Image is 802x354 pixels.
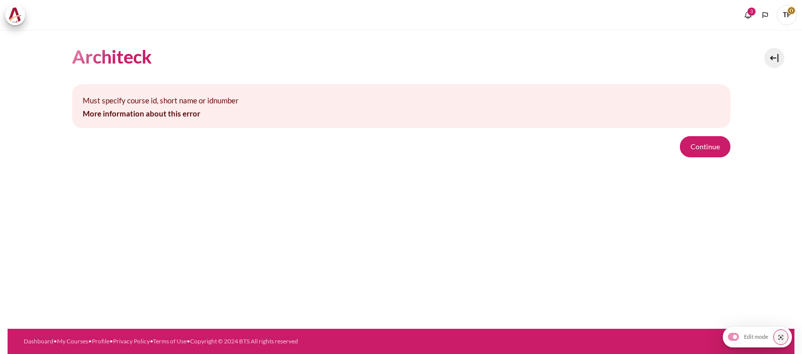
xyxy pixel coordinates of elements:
a: User menu [777,5,797,25]
section: Content [8,30,794,172]
a: Architeck Architeck [5,5,30,25]
a: Terms of Use [153,337,187,345]
button: Languages [758,8,773,23]
div: • • • • • [24,337,444,346]
span: TP [777,5,797,25]
div: Show notification window with 3 new notifications [740,8,756,23]
a: My courses [35,5,76,25]
button: Continue [680,136,730,157]
a: Copyright © 2024 BTS All rights reserved [190,337,298,345]
a: Dashboard [24,337,53,345]
img: Architeck [8,8,22,23]
a: Site administration [78,5,142,25]
a: My Courses [57,337,88,345]
div: 3 [748,8,756,16]
a: Reports & Analytics [144,5,210,25]
a: Profile [92,337,109,345]
p: Must specify course id, short name or idnumber [83,95,720,106]
a: Privacy Policy [113,337,150,345]
a: More information about this error [83,109,200,118]
h1: Architeck [72,45,152,69]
